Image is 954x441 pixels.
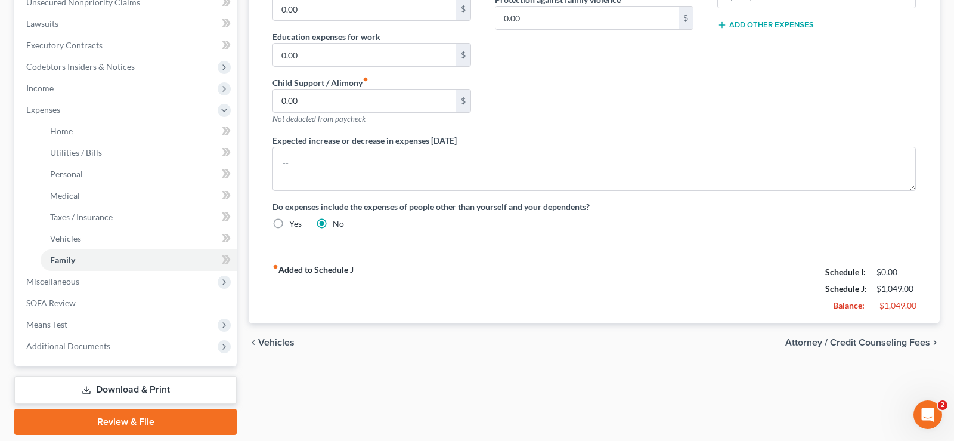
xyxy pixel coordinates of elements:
span: Medical [50,190,80,201]
div: $0.00 [876,266,916,278]
i: chevron_right [930,338,940,347]
span: Means Test [26,319,67,329]
a: Utilities / Bills [41,142,237,164]
i: fiber_manual_record [272,264,278,270]
div: -$1,049.00 [876,300,916,312]
label: Education expenses for work [272,30,380,43]
div: $ [456,44,470,66]
span: Personal [50,169,83,179]
strong: Added to Schedule J [272,264,354,314]
span: Utilities / Bills [50,147,102,158]
div: $ [456,90,470,112]
label: Yes [289,218,302,230]
button: Attorney / Credit Counseling Fees chevron_right [785,338,940,347]
span: Additional Documents [26,341,110,351]
span: Codebtors Insiders & Notices [26,61,135,72]
a: Taxes / Insurance [41,206,237,228]
span: Taxes / Insurance [50,212,113,222]
span: Expenses [26,104,60,115]
div: $1,049.00 [876,283,916,295]
a: Personal [41,164,237,185]
label: Do expenses include the expenses of people other than yourself and your dependents? [272,201,916,213]
input: -- [273,90,456,112]
a: Vehicles [41,228,237,249]
span: Vehicles [258,338,295,347]
span: Miscellaneous [26,276,79,286]
strong: Balance: [833,300,865,310]
label: Expected increase or decrease in expenses [DATE] [272,134,457,147]
i: fiber_manual_record [363,76,368,82]
span: Family [50,255,75,265]
a: Download & Print [14,376,237,404]
a: Lawsuits [17,13,237,35]
button: chevron_left Vehicles [249,338,295,347]
input: -- [273,44,456,66]
strong: Schedule J: [825,283,867,294]
input: -- [495,7,679,29]
a: Review & File [14,409,237,435]
label: Child Support / Alimony [272,76,368,89]
div: $ [679,7,693,29]
button: Add Other Expenses [717,20,814,30]
span: SOFA Review [26,298,76,308]
span: Lawsuits [26,18,58,29]
strong: Schedule I: [825,267,866,277]
span: 2 [938,400,947,410]
i: chevron_left [249,338,258,347]
a: Family [41,249,237,271]
a: Home [41,121,237,142]
span: Executory Contracts [26,40,103,50]
iframe: Intercom live chat [913,400,942,429]
a: Executory Contracts [17,35,237,56]
a: SOFA Review [17,292,237,314]
span: Not deducted from paycheck [272,114,366,124]
span: Income [26,83,54,93]
span: Vehicles [50,233,81,243]
a: Medical [41,185,237,206]
span: Home [50,126,73,136]
span: Attorney / Credit Counseling Fees [785,338,930,347]
label: No [333,218,344,230]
